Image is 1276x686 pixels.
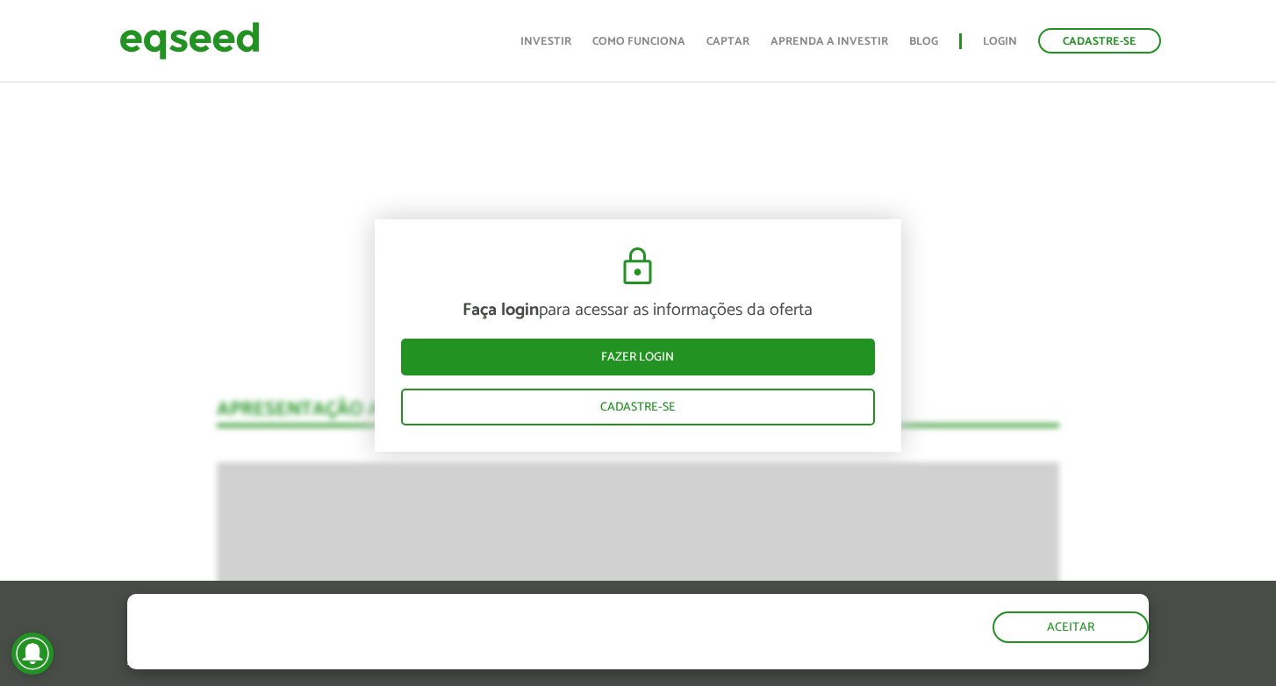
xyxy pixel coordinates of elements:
button: Aceitar [993,611,1149,643]
img: cadeado.svg [616,246,659,288]
strong: Faça login [462,296,539,325]
a: Cadastre-se [401,389,875,425]
p: Ao clicar em "aceitar", você aceita nossa . [127,653,740,669]
a: Aprenda a investir [771,36,888,47]
p: para acessar as informações da oferta [401,300,875,321]
a: Fazer login [401,339,875,375]
a: Captar [706,36,749,47]
img: EqSeed [119,18,260,64]
a: Como funciona [592,36,685,47]
a: política de privacidade e de cookies [359,654,562,669]
h5: O site da EqSeed utiliza cookies para melhorar sua navegação. [127,594,740,648]
a: Investir [520,36,571,47]
a: Login [983,36,1017,47]
a: Blog [909,36,938,47]
a: Cadastre-se [1038,28,1161,54]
